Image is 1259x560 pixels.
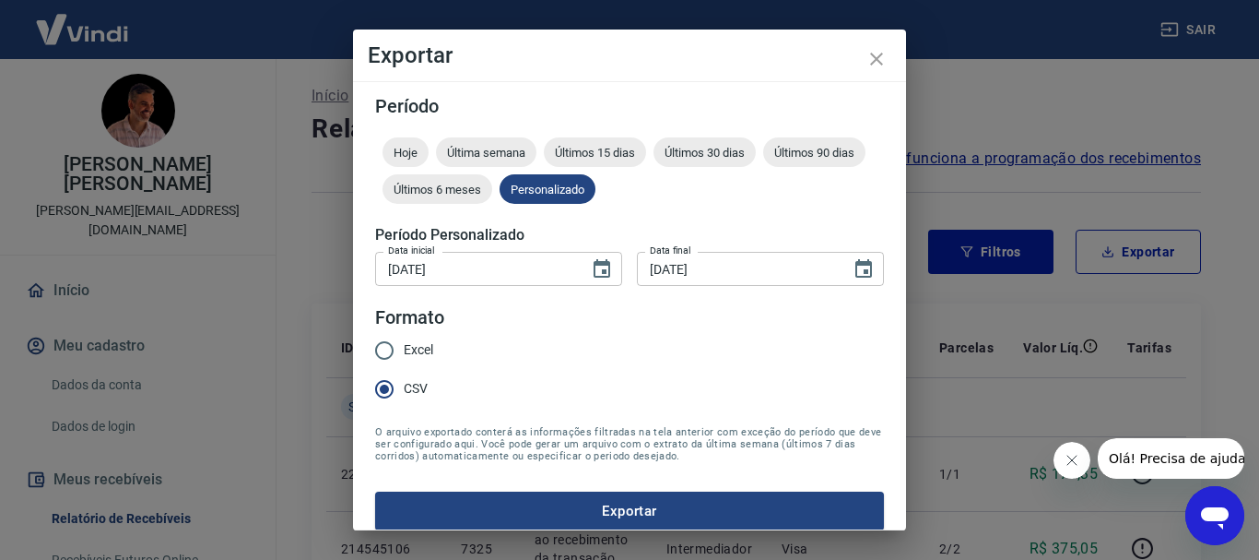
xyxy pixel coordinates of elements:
h4: Exportar [368,44,891,66]
div: Última semana [436,137,536,167]
legend: Formato [375,304,444,331]
div: Últimos 90 dias [763,137,865,167]
iframe: Fechar mensagem [1053,442,1090,479]
div: Últimos 6 meses [382,174,492,204]
iframe: Botão para abrir a janela de mensagens [1185,486,1244,545]
h5: Período Personalizado [375,226,884,244]
button: Exportar [375,492,884,530]
iframe: Mensagem da empresa [1098,438,1244,479]
div: Últimos 15 dias [544,137,646,167]
button: Choose date, selected date is 1 de ago de 2025 [583,251,620,288]
input: DD/MM/YYYY [375,252,576,286]
label: Data final [650,244,691,257]
span: Últimos 15 dias [544,146,646,160]
button: Choose date, selected date is 15 de ago de 2025 [845,251,882,288]
button: close [854,37,899,81]
span: O arquivo exportado conterá as informações filtradas na tela anterior com exceção do período que ... [375,426,884,462]
span: Hoje [382,146,429,160]
span: Excel [404,340,433,360]
span: Olá! Precisa de ajuda? [11,13,155,28]
div: Personalizado [500,174,595,204]
span: Últimos 30 dias [653,146,756,160]
span: Últimos 90 dias [763,146,865,160]
label: Data inicial [388,244,435,257]
div: Hoje [382,137,429,167]
span: Personalizado [500,183,595,197]
span: Última semana [436,146,536,160]
span: CSV [404,379,428,399]
input: DD/MM/YYYY [637,252,838,286]
div: Últimos 30 dias [653,137,756,167]
h5: Período [375,97,884,115]
span: Últimos 6 meses [382,183,492,197]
